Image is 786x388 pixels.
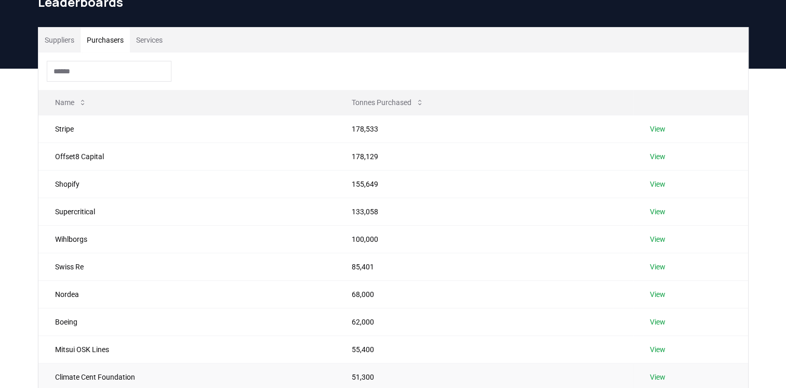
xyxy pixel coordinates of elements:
[335,170,633,198] td: 155,649
[650,151,665,162] a: View
[47,92,95,113] button: Name
[335,335,633,363] td: 55,400
[650,262,665,272] a: View
[38,308,335,335] td: Boeing
[335,308,633,335] td: 62,000
[650,234,665,244] a: View
[38,225,335,253] td: Wihlborgs
[335,225,633,253] td: 100,000
[38,28,81,53] button: Suppliers
[650,372,665,382] a: View
[335,280,633,308] td: 68,000
[343,92,432,113] button: Tonnes Purchased
[81,28,130,53] button: Purchasers
[335,198,633,225] td: 133,058
[130,28,169,53] button: Services
[38,143,335,170] td: Offset8 Capital
[335,253,633,280] td: 85,401
[38,280,335,308] td: Nordea
[38,170,335,198] td: Shopify
[650,317,665,327] a: View
[38,115,335,143] td: Stripe
[650,206,665,217] a: View
[38,198,335,225] td: Supercritical
[38,335,335,363] td: Mitsui OSK Lines
[650,124,665,134] a: View
[335,143,633,170] td: 178,129
[335,115,633,143] td: 178,533
[650,344,665,355] a: View
[38,253,335,280] td: Swiss Re
[650,179,665,189] a: View
[650,289,665,300] a: View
